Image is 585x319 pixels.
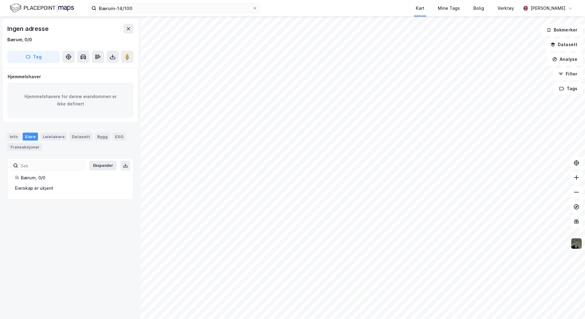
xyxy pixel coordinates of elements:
[89,161,117,170] button: Ekspander
[571,238,582,249] img: 9k=
[7,133,20,141] div: Info
[554,290,585,319] iframe: Chat Widget
[531,5,565,12] div: [PERSON_NAME]
[553,68,583,80] button: Filter
[547,53,583,65] button: Analyse
[545,38,583,51] button: Datasett
[497,5,514,12] div: Verktøy
[8,83,133,118] div: Hjemmelshavere for denne eiendommen er ikke definert
[8,73,133,80] div: Hjemmelshaver
[15,185,126,192] div: Eierskap er ukjent
[96,4,252,13] input: Søk på adresse, matrikkel, gårdeiere, leietakere eller personer
[21,174,126,182] div: Bærum, 0/0
[7,143,42,151] div: Transaksjoner
[416,5,424,12] div: Kart
[473,5,484,12] div: Bolig
[95,133,110,141] div: Bygg
[69,133,92,141] div: Datasett
[541,24,583,36] button: Bokmerker
[554,290,585,319] div: Kontrollprogram for chat
[23,133,38,141] div: Eiere
[10,3,74,13] img: logo.f888ab2527a4732fd821a326f86c7f29.svg
[7,24,50,34] div: Ingen adresse
[18,161,85,170] input: Søk
[554,82,583,95] button: Tags
[7,36,32,43] div: Bærum, 0/0
[40,133,67,141] div: Leietakere
[438,5,460,12] div: Mine Tags
[7,51,60,63] button: Tag
[113,133,126,141] div: ESG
